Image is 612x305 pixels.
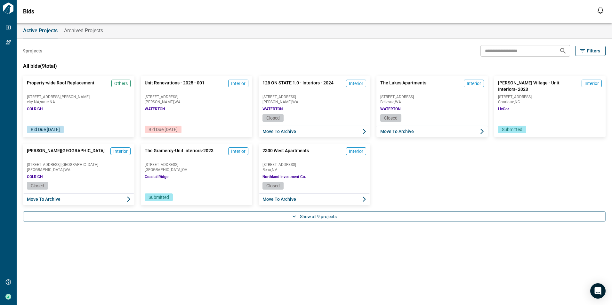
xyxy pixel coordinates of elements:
span: [STREET_ADDRESS] [145,163,248,167]
span: Unit Renovations - 2025 - 001 [145,80,205,92]
span: 2300 West Apartments [262,147,309,160]
span: Interior [349,148,363,154]
span: Bid Due [DATE] [149,127,178,132]
div: Open Intercom Messenger [590,283,606,299]
span: All bids ( 9 total) [23,63,57,69]
span: LivCor [498,106,509,112]
div: base tabs [17,23,612,38]
span: [PERSON_NAME] Village - Unit Interiors- 2023 [498,80,579,92]
span: city NA , state NA [27,100,131,104]
span: Interior [467,80,481,87]
span: Archived Projects [64,27,103,34]
button: Filters [575,46,606,56]
span: [PERSON_NAME][GEOGRAPHIC_DATA] [27,147,105,160]
span: [PERSON_NAME] , WA [262,100,366,104]
span: Interior [584,80,599,87]
span: [STREET_ADDRESS] [498,95,602,99]
button: Show all 9 projects [23,211,606,222]
span: Property-wide Roof Replacement [27,80,94,92]
span: Bids [23,8,34,15]
span: COLRICH [27,174,43,179]
span: Interior [231,148,246,154]
span: Bid Due [DATE] [31,127,60,132]
span: Closed [384,115,398,121]
span: WATERTON [145,106,165,112]
span: Charlotte , NC [498,100,602,104]
span: Closed [266,115,280,121]
span: 9 projects [23,48,42,54]
span: Move to Archive [380,128,414,135]
span: Filters [587,48,600,54]
span: Move to Archive [27,196,60,202]
span: [STREET_ADDRESS] [380,95,484,99]
span: COLRICH [27,106,43,112]
span: Submitted [149,195,169,200]
span: Move to Archive [262,128,296,135]
span: Interior [113,148,128,154]
span: [GEOGRAPHIC_DATA] , WA [27,168,131,172]
span: Move to Archive [262,196,296,202]
span: [STREET_ADDRESS] [262,163,366,167]
span: 128 ON STATE 1.0 - Interiors - 2024 [262,80,334,92]
span: [GEOGRAPHIC_DATA] , OH [145,168,248,172]
span: Closed [31,183,44,188]
button: Search projects [557,44,569,57]
button: Move to Archive [259,193,370,205]
span: The Lakes Apartments [380,80,426,92]
button: Move to Archive [376,126,488,137]
button: Move to Archive [23,193,134,205]
span: Coastal Ridge [145,174,168,179]
button: Open notification feed [595,5,606,15]
span: Northland Investment Co. [262,174,306,179]
span: [STREET_ADDRESS] [GEOGRAPHIC_DATA] [27,163,131,167]
span: Active Projects [23,27,58,34]
span: [STREET_ADDRESS] [145,95,248,99]
span: Interior [349,80,363,87]
span: Interior [231,80,246,87]
span: The Gramercy-Unit Interiors-2023 [145,147,213,160]
span: [STREET_ADDRESS][PERSON_NAME] [27,95,131,99]
span: [STREET_ADDRESS] [262,95,366,99]
span: WATERTON [380,106,400,112]
span: Bellevue , WA [380,100,484,104]
span: [PERSON_NAME] , WA [145,100,248,104]
span: Submitted [502,127,522,132]
span: Closed [266,183,280,188]
button: Move to Archive [259,126,370,137]
span: WATERTON [262,106,283,112]
span: Reno , NV [262,168,366,172]
span: Others [114,80,128,87]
